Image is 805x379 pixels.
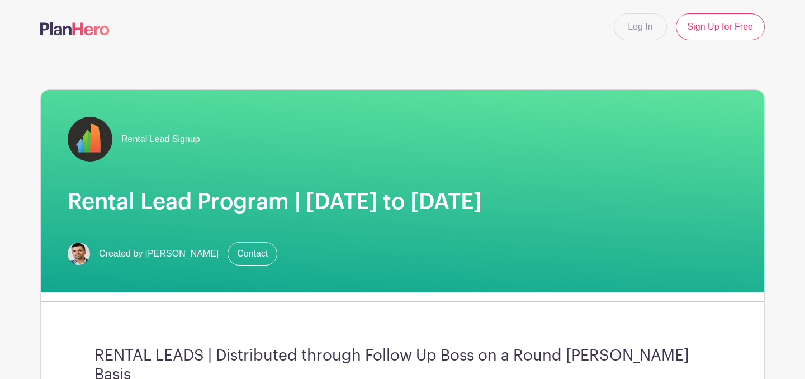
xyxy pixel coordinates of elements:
span: Created by [PERSON_NAME] [99,247,219,260]
a: Sign Up for Free [676,13,765,40]
a: Contact [228,242,277,266]
a: Log In [614,13,666,40]
span: Rental Lead Signup [121,132,200,146]
img: Screen%20Shot%202023-02-21%20at%2010.54.51%20AM.png [68,243,90,265]
h1: Rental Lead Program | [DATE] to [DATE] [68,188,737,215]
img: logo-507f7623f17ff9eddc593b1ce0a138ce2505c220e1c5a4e2b4648c50719b7d32.svg [40,22,110,35]
img: fulton-grace-logo.jpeg [68,117,112,162]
